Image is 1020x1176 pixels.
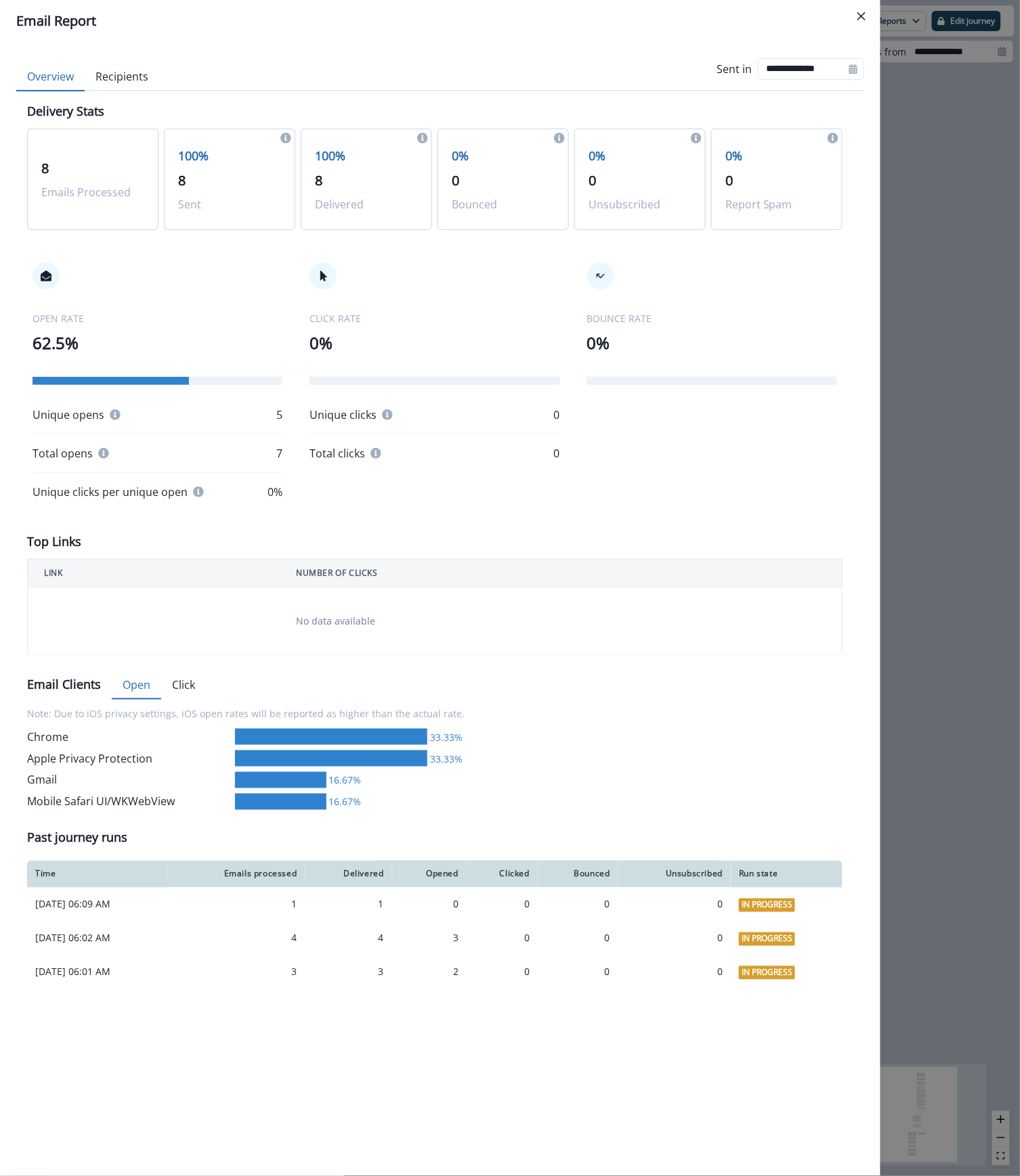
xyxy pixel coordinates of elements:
p: Sent [178,196,281,212]
p: Past journey runs [27,829,127,847]
div: Chrome [27,729,230,745]
p: Unique clicks [310,407,377,423]
div: Email Report [16,11,864,31]
p: BOUNCE RATE [587,311,837,325]
div: Time [35,869,160,880]
p: Sent in [717,61,752,77]
div: 33.33% [427,752,463,766]
p: 0 [554,445,560,461]
p: 0% [725,147,828,165]
p: [DATE] 06:09 AM [35,898,160,911]
p: Delivery Stats [27,102,104,120]
p: Bounced [452,196,555,212]
div: Clicked [475,869,530,880]
span: In Progress [739,966,795,980]
p: Delivered [315,196,418,212]
p: Email Clients [27,675,101,694]
div: 33.33% [427,730,463,744]
div: 0 [626,932,723,945]
button: Recipients [85,63,159,91]
div: Unsubscribed [626,869,723,880]
div: 0 [400,898,459,911]
p: Unsubscribed [589,196,692,212]
p: Total clicks [310,445,365,461]
button: Overview [16,63,85,91]
p: 0% [452,147,555,165]
span: In Progress [739,899,795,912]
p: Top Links [27,533,81,551]
div: Mobile Safari UI/WKWebView [27,794,230,810]
div: 0 [475,932,530,945]
div: 1 [313,898,383,911]
p: Report Spam [725,196,828,212]
th: NUMBER OF CLICKS [280,560,842,587]
div: 0 [546,966,610,979]
p: 0% [589,147,692,165]
span: In Progress [739,932,795,946]
th: LINK [28,560,280,587]
p: 0 [554,407,560,423]
button: Close [851,5,872,27]
div: Bounced [546,869,610,880]
div: 0 [546,898,610,911]
p: Emails Processed [41,184,144,200]
div: 3 [313,966,383,979]
div: 0 [475,966,530,979]
span: 0 [725,171,733,189]
div: Opened [400,869,459,880]
p: Total opens [33,445,93,461]
div: Run state [739,869,834,880]
td: No data available [280,587,842,655]
div: 4 [176,932,297,945]
div: 16.67% [326,773,362,788]
p: Unique clicks per unique open [33,484,188,500]
div: Emails processed [176,869,297,880]
div: 0 [475,898,530,911]
div: Apple Privacy Protection [27,750,230,767]
p: 62.5% [33,331,282,355]
p: [DATE] 06:01 AM [35,966,160,979]
p: 100% [178,147,281,165]
p: Note: Due to iOS privacy settings, iOS open rates will be reported as higher than the actual rate. [27,698,843,729]
p: Unique opens [33,407,104,423]
p: OPEN RATE [33,311,282,325]
div: 16.67% [326,795,362,809]
div: 0 [626,966,723,979]
div: 3 [400,932,459,945]
div: 0 [546,932,610,945]
p: 0% [310,331,559,355]
p: 0% [268,484,282,500]
span: 8 [178,171,186,189]
span: 0 [452,171,459,189]
p: CLICK RATE [310,311,559,325]
span: 8 [315,171,322,189]
div: 3 [176,966,297,979]
p: 7 [276,445,282,461]
div: Gmail [27,772,230,788]
span: 0 [589,171,596,189]
div: Delivered [313,869,383,880]
p: 5 [276,407,282,423]
div: 1 [176,898,297,911]
button: Open [112,671,161,700]
div: 2 [400,966,459,979]
p: [DATE] 06:02 AM [35,932,160,945]
p: 0% [587,331,837,355]
button: Click [161,671,206,700]
div: 0 [626,898,723,911]
div: 4 [313,932,383,945]
span: 8 [41,159,49,177]
p: 100% [315,147,418,165]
